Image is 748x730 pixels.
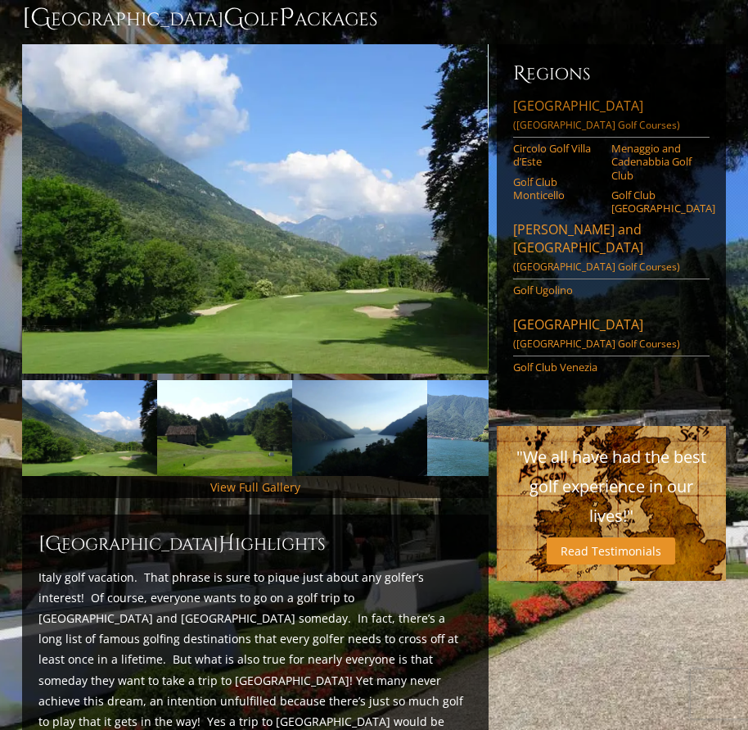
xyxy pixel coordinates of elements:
p: "We all have had the best golf experience in our lives!" [513,442,710,531]
span: ([GEOGRAPHIC_DATA] Golf Courses) [513,118,680,132]
span: P [279,2,295,34]
span: ([GEOGRAPHIC_DATA] Golf Courses) [513,337,680,351]
a: [PERSON_NAME] and [GEOGRAPHIC_DATA]([GEOGRAPHIC_DATA] Golf Courses) [513,220,710,279]
a: Read Testimonials [547,537,675,565]
a: Golf Club [GEOGRAPHIC_DATA] [611,188,699,215]
a: [GEOGRAPHIC_DATA]([GEOGRAPHIC_DATA] Golf Courses) [513,97,710,138]
a: Golf Club Venezia [513,360,601,374]
a: [GEOGRAPHIC_DATA]([GEOGRAPHIC_DATA] Golf Courses) [513,315,710,356]
a: Golf Club Monticello [513,175,601,202]
h2: [GEOGRAPHIC_DATA] ighlights [38,531,471,557]
span: ([GEOGRAPHIC_DATA] Golf Courses) [513,260,680,274]
h1: [GEOGRAPHIC_DATA] olf ackages [22,2,725,34]
h6: Regions [513,61,710,87]
a: View Full Gallery [210,479,300,495]
span: H [219,531,235,557]
a: Golf Ugolino [513,283,601,297]
span: G [223,2,244,34]
a: Menaggio and Cadenabbia Golf Club [611,142,699,182]
a: Circolo Golf Villa d’Este [513,142,601,169]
